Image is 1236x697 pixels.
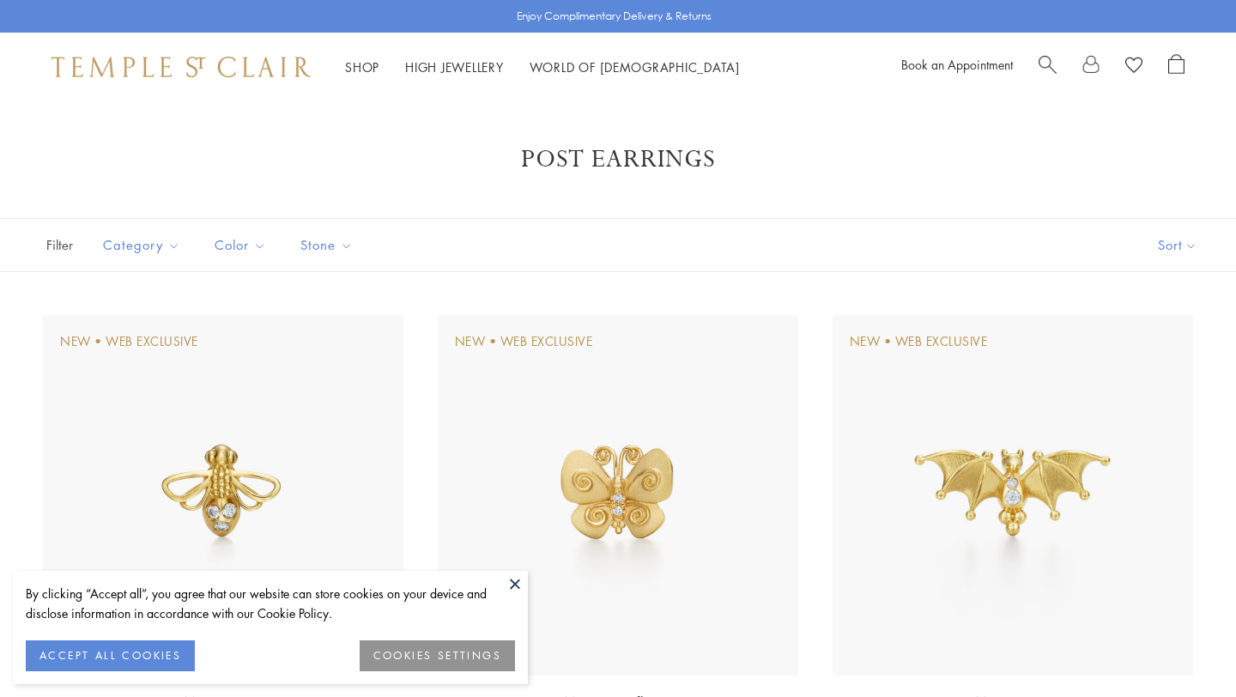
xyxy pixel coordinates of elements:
a: View Wishlist [1125,54,1142,80]
span: Color [206,234,279,256]
a: Search [1039,54,1057,80]
a: High JewelleryHigh Jewellery [405,58,504,76]
a: World of [DEMOGRAPHIC_DATA]World of [DEMOGRAPHIC_DATA] [530,58,740,76]
img: E18102-MINIBFLY [438,315,798,676]
a: Book an Appointment [901,56,1013,73]
button: Show sort by [1119,219,1236,271]
img: E18101-MINIBEE [43,315,403,676]
h1: Post Earrings [69,144,1167,175]
nav: Main navigation [345,57,740,78]
a: Open Shopping Bag [1168,54,1184,80]
div: New • Web Exclusive [60,332,198,351]
span: Category [94,234,193,256]
div: New • Web Exclusive [850,332,988,351]
span: Stone [292,234,366,256]
button: ACCEPT ALL COOKIES [26,640,195,671]
img: Temple St. Clair [51,57,311,77]
iframe: Gorgias live chat messenger [1150,616,1219,680]
div: New • Web Exclusive [455,332,593,351]
button: COOKIES SETTINGS [360,640,515,671]
p: Enjoy Complimentary Delivery & Returns [517,8,712,25]
a: ShopShop [345,58,379,76]
button: Category [90,226,193,264]
div: By clicking “Accept all”, you agree that our website can store cookies on your device and disclos... [26,584,515,623]
button: Stone [288,226,366,264]
button: Color [202,226,279,264]
img: E18104-MINIBAT [833,315,1193,676]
